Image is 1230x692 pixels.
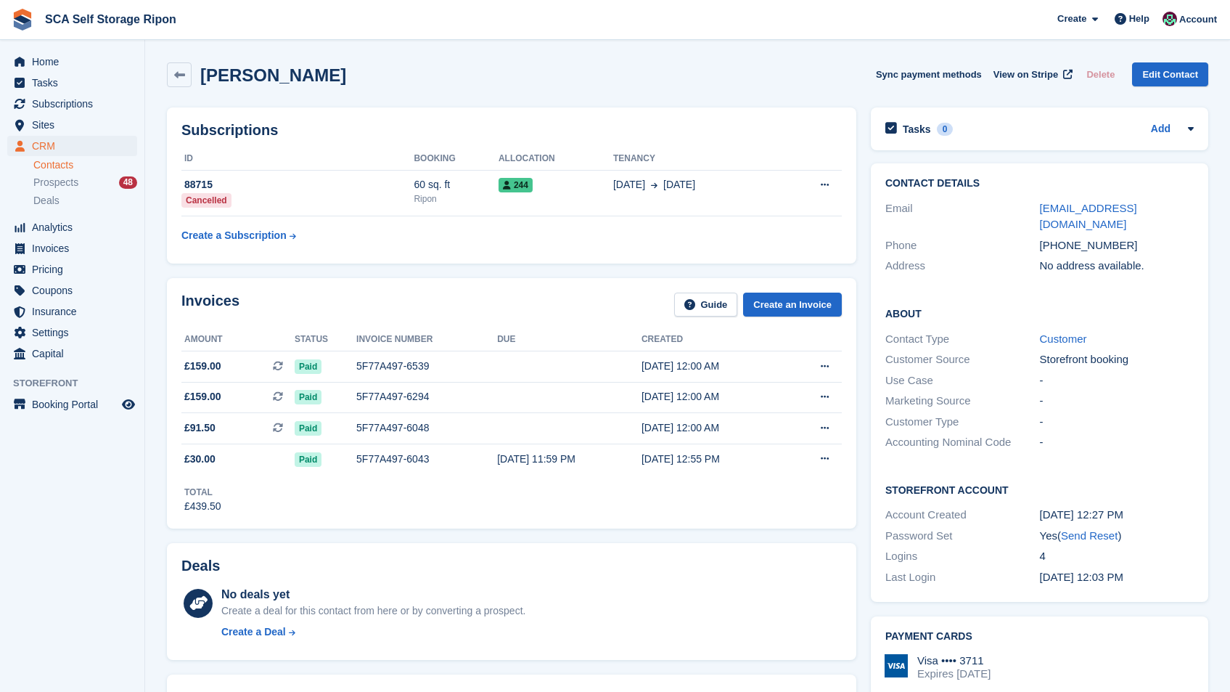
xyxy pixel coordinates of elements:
th: Booking [414,147,499,171]
div: Customer Type [885,414,1040,431]
h2: Tasks [903,123,931,136]
span: Subscriptions [32,94,119,114]
a: Create an Invoice [743,293,842,317]
div: Password Set [885,528,1040,545]
div: Email [885,200,1040,233]
div: Last Login [885,569,1040,586]
th: Created [641,328,786,351]
a: Send Reset [1061,529,1118,542]
span: Coupons [32,280,119,301]
span: Settings [32,322,119,343]
div: No deals yet [221,586,525,603]
div: Yes [1040,528,1194,545]
button: Sync payment methods [876,62,982,86]
div: 5F77A497-6048 [356,420,497,436]
span: £159.00 [184,389,221,404]
span: 244 [499,178,533,192]
h2: Contact Details [885,178,1194,190]
a: Prospects 48 [33,175,137,190]
a: menu [7,94,137,114]
span: Deals [33,194,60,208]
img: Visa Logo [885,654,908,677]
span: Create [1057,12,1086,26]
th: Amount [181,328,295,351]
div: Account Created [885,507,1040,524]
time: 2025-08-11 11:03:07 UTC [1040,571,1124,583]
span: ( ) [1057,529,1121,542]
span: Paid [295,390,321,404]
div: 48 [119,176,137,189]
div: - [1040,373,1194,389]
div: - [1040,434,1194,451]
span: CRM [32,136,119,156]
span: Insurance [32,301,119,322]
div: Expires [DATE] [917,667,991,680]
div: Accounting Nominal Code [885,434,1040,451]
div: 0 [937,123,954,136]
a: menu [7,52,137,72]
div: [DATE] 12:55 PM [641,452,786,467]
div: Create a Deal [221,624,286,640]
span: Booking Portal [32,394,119,415]
a: menu [7,301,137,322]
span: Account [1179,12,1217,27]
th: Status [295,328,356,351]
div: 60 sq. ft [414,177,499,192]
span: [DATE] [663,177,695,192]
a: Contacts [33,158,137,172]
a: Customer [1040,333,1087,345]
div: 5F77A497-6294 [356,389,497,404]
h2: About [885,306,1194,320]
span: £91.50 [184,420,216,436]
span: View on Stripe [993,68,1058,82]
a: Edit Contact [1132,62,1208,86]
div: - [1040,414,1194,431]
span: Prospects [33,176,78,190]
h2: Deals [181,558,220,574]
div: Create a Subscription [181,228,287,243]
div: Storefront booking [1040,351,1194,368]
a: menu [7,280,137,301]
div: Cancelled [181,193,231,208]
span: Capital [32,343,119,364]
div: Total [184,486,221,499]
div: Create a deal for this contact from here or by converting a prospect. [221,603,525,619]
img: Sam Chapman [1163,12,1177,26]
div: Marketing Source [885,393,1040,410]
span: Invoices [32,238,119,259]
span: Storefront [13,376,144,391]
span: [DATE] [613,177,645,192]
div: Ripon [414,192,499,205]
span: £159.00 [184,359,221,374]
a: SCA Self Storage Ripon [39,7,182,31]
button: Delete [1081,62,1120,86]
span: Paid [295,359,321,374]
span: Help [1129,12,1149,26]
h2: Invoices [181,293,239,317]
th: Invoice number [356,328,497,351]
div: [PHONE_NUMBER] [1040,237,1194,254]
h2: Storefront Account [885,482,1194,497]
a: Add [1151,121,1170,138]
a: Create a Deal [221,624,525,640]
span: Home [32,52,119,72]
div: [DATE] 12:27 PM [1040,507,1194,524]
span: Paid [295,421,321,436]
div: 5F77A497-6043 [356,452,497,467]
a: menu [7,115,137,135]
div: [DATE] 12:00 AM [641,420,786,436]
a: menu [7,136,137,156]
div: [DATE] 11:59 PM [497,452,641,467]
div: Use Case [885,373,1040,389]
span: Pricing [32,259,119,280]
span: Tasks [32,73,119,93]
th: Allocation [499,147,613,171]
h2: Payment cards [885,631,1194,643]
th: ID [181,147,414,171]
span: Paid [295,452,321,467]
div: 4 [1040,548,1194,565]
div: 5F77A497-6539 [356,359,497,374]
span: £30.00 [184,452,216,467]
a: Create a Subscription [181,222,296,249]
a: menu [7,322,137,343]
